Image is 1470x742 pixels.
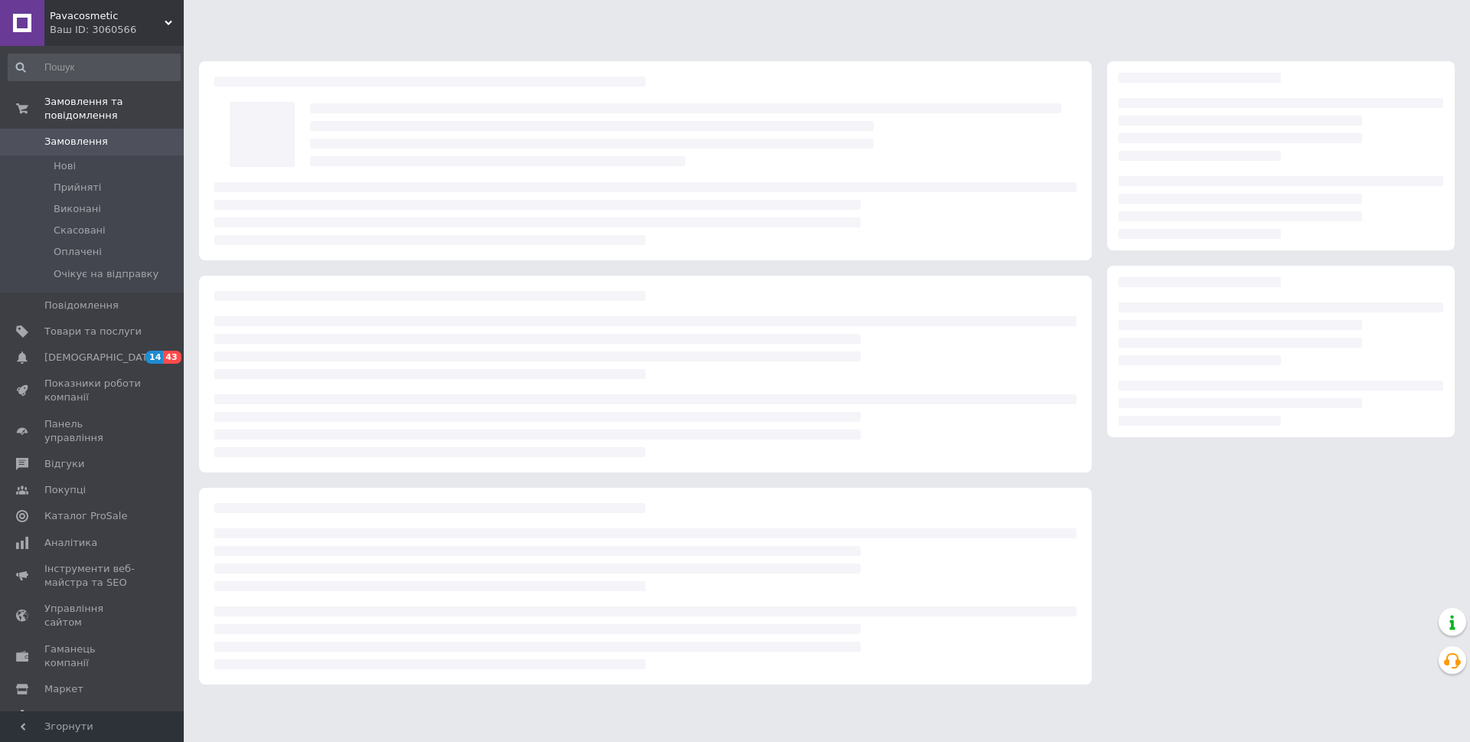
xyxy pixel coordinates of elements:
[44,135,108,149] span: Замовлення
[44,708,122,722] span: Налаштування
[54,267,158,281] span: Очікує на відправку
[44,642,142,670] span: Гаманець компанії
[54,245,102,259] span: Оплачені
[44,95,184,123] span: Замовлення та повідомлення
[8,54,181,81] input: Пошук
[54,224,106,237] span: Скасовані
[44,483,86,497] span: Покупці
[44,562,142,590] span: Інструменти веб-майстра та SEO
[54,202,101,216] span: Виконані
[54,181,101,194] span: Прийняті
[44,299,119,312] span: Повідомлення
[44,602,142,629] span: Управління сайтом
[50,9,165,23] span: Pavacosmetic
[44,325,142,338] span: Товари та послуги
[50,23,184,37] div: Ваш ID: 3060566
[44,536,97,550] span: Аналітика
[54,159,76,173] span: Нові
[145,351,163,364] span: 14
[44,417,142,445] span: Панель управління
[44,457,84,471] span: Відгуки
[44,351,158,364] span: [DEMOGRAPHIC_DATA]
[44,509,127,523] span: Каталог ProSale
[44,682,83,696] span: Маркет
[163,351,181,364] span: 43
[44,377,142,404] span: Показники роботи компанії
